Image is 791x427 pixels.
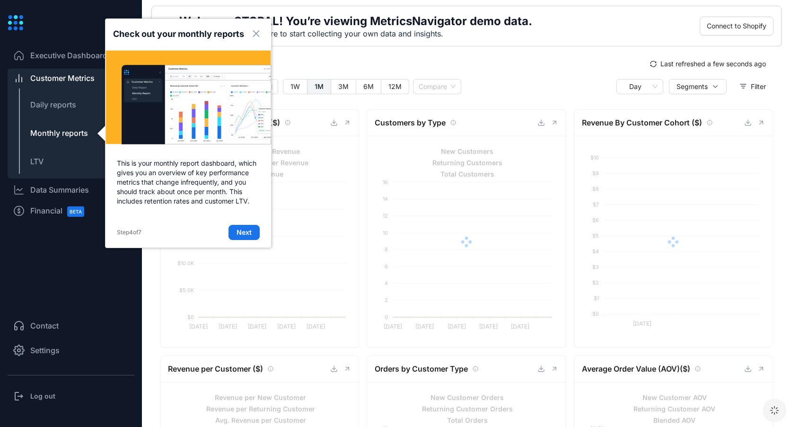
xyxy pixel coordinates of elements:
[582,363,690,375] span: Average Order Value (AOV)($)
[669,79,727,94] button: Segments
[732,79,773,94] button: Filter
[30,345,60,356] span: Settings
[160,57,643,71] span: Customer Metrics
[650,61,657,67] span: sync
[30,320,59,331] span: Contact
[30,200,93,222] span: Financial
[67,206,84,217] span: BETA
[30,128,88,138] span: Monthly reports
[179,29,532,38] div: Connect your Shopify store to start collecting your own data and insights.
[388,82,402,90] span: 12M
[30,72,95,84] span: Customer Metrics
[375,363,468,375] span: Orders by Customer Type
[677,81,708,92] span: Segments
[315,82,324,90] span: 1M
[338,82,349,90] span: 3M
[363,82,374,90] span: 6M
[700,17,773,36] button: Connect to Shopify
[30,100,76,109] span: Daily reports
[179,14,532,29] h5: Welcome STCPAL! You’re viewing MetricsNavigator demo data.
[168,363,263,375] span: Revenue per Customer ($)
[248,27,264,42] button: Close
[237,228,252,237] span: Next
[751,81,766,92] span: Filter
[643,56,773,71] button: syncLast refreshed a few seconds ago
[105,147,271,217] p: This is your monthly report dashboard, which gives you an overview of key performance metrics tha...
[707,21,766,31] span: Connect to Shopify
[375,117,446,129] span: Customers by Type
[30,157,44,166] span: LTV
[229,225,260,240] button: Next
[582,117,702,129] span: Revenue By Customer Cohort ($)
[660,59,766,69] span: Last refreshed a few seconds ago
[290,82,300,90] span: 1W
[117,227,141,238] span: Step 4 of 7
[113,27,244,41] h3: Check out your monthly reports
[30,391,55,401] h3: Log out
[622,80,658,94] span: Day
[30,184,89,196] div: Data Summaries
[30,50,107,61] span: Executive Dashboard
